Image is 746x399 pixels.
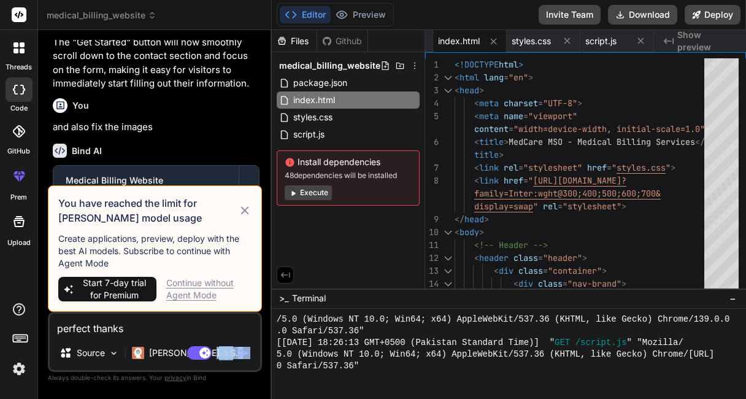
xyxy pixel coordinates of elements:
[509,136,695,147] span: MedCare MSO - Medical Billing Services
[425,71,439,84] div: 2
[292,110,334,125] span: styles.css
[292,292,326,304] span: Terminal
[513,252,538,263] span: class
[567,278,621,289] span: "nav-brand"
[512,35,551,47] span: styles.css
[729,292,736,304] span: −
[425,110,439,123] div: 5
[474,239,548,250] span: <!-- Header -->
[563,278,567,289] span: =
[504,72,509,83] span: =
[518,278,533,289] span: div
[484,214,489,225] span: >
[587,162,607,173] span: href
[504,98,538,109] span: charset
[425,252,439,265] div: 12
[285,156,412,168] span: Install dependencies
[474,110,479,122] span: <
[585,35,617,47] span: script.js
[77,347,105,359] p: Source
[460,85,479,96] span: head
[6,62,32,72] label: threads
[77,277,152,301] span: Start 7-day trial for Premium
[277,337,555,349] span: [[DATE] 18:26:13 GMT+0500 (Pakistan Standard Time)] "
[219,346,233,360] img: attachment
[72,99,89,112] h6: You
[58,233,252,269] p: Create applications, preview, deploy with the best AI models. Subscribe to continue with Agent Mode
[277,360,359,372] span: 0 Safari/537.36"
[528,72,533,83] span: >
[727,289,739,308] button: −
[58,277,156,301] button: Start 7-day trial for Premium
[533,201,538,212] span: "
[518,265,543,276] span: class
[504,162,518,173] span: rel
[440,277,456,290] div: Click to collapse the range.
[543,201,558,212] span: rel
[277,314,730,325] span: /5.0 (Windows NT 10.0; Win64; x64) AppleWebKit/537.36 (KHTML, like Gecko) Chrome/139.0.0
[523,162,582,173] span: "stylesheet"
[577,98,582,109] span: >
[292,127,326,142] span: script.js
[575,337,627,349] span: /script.js
[543,98,577,109] span: "UTF-8"
[238,347,250,359] img: icon
[509,123,513,134] span: =
[440,84,456,97] div: Click to collapse the range.
[548,265,602,276] span: "container"
[53,166,239,206] button: Medical Billing WebsiteClick to open Workbench
[528,175,533,186] span: "
[50,314,260,336] textarea: perfect thanks
[10,103,28,114] label: code
[499,265,513,276] span: div
[617,162,666,173] span: styles.css
[277,349,714,360] span: 5.0 (Windows NT 10.0; Win64; x64) AppleWebKit/537.36 (KHTML, like Gecko) Chrome/[URL]
[425,84,439,97] div: 3
[7,238,31,248] label: Upload
[455,214,464,225] span: </
[685,5,740,25] button: Deploy
[538,252,543,263] span: =
[523,175,528,186] span: =
[538,98,543,109] span: =
[425,213,439,226] div: 9
[292,93,336,107] span: index.html
[479,98,499,109] span: meta
[499,59,518,70] span: html
[539,5,601,25] button: Invite Team
[479,85,484,96] span: >
[499,149,504,160] span: >
[474,201,533,212] span: display=swap
[132,347,144,359] img: Claude 4 Sonnet
[425,226,439,239] div: 10
[279,60,380,72] span: medical_billing_website
[484,72,504,83] span: lang
[10,192,27,203] label: prem
[582,252,587,263] span: >
[474,188,661,199] span: family=Inter:wght@300;400;500;600;700&
[425,136,439,149] div: 6
[479,110,499,122] span: meta
[494,265,499,276] span: <
[474,162,479,173] span: <
[72,145,102,157] h6: Bind AI
[677,29,736,53] span: Show preview
[538,278,563,289] span: class
[479,136,504,147] span: title
[455,227,460,238] span: <
[425,174,439,187] div: 8
[285,171,412,180] span: 48 dependencies will be installed
[474,175,479,186] span: <
[317,35,367,47] div: Github
[460,72,479,83] span: html
[425,97,439,110] div: 4
[440,252,456,265] div: Click to collapse the range.
[474,252,479,263] span: <
[166,277,252,301] div: Continue without Agent Mode
[455,85,460,96] span: <
[666,162,671,173] span: "
[7,146,30,157] label: GitHub
[555,337,570,349] span: GET
[602,265,607,276] span: >
[425,265,439,277] div: 13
